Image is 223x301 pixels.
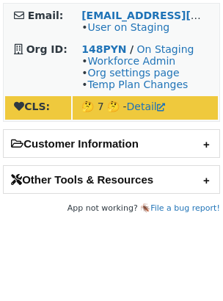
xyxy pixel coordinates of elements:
[130,43,134,55] strong: /
[4,130,219,157] h2: Customer Information
[73,96,218,120] td: 🤔 7 🤔 -
[137,43,194,55] a: On Staging
[3,201,220,216] footer: App not working? 🪳
[81,55,188,90] span: • • •
[26,43,67,55] strong: Org ID:
[87,21,169,33] a: User on Staging
[81,43,126,55] a: 148PYN
[87,55,175,67] a: Workforce Admin
[150,203,220,213] a: File a bug report!
[28,10,64,21] strong: Email:
[81,21,169,33] span: •
[4,166,219,193] h2: Other Tools & Resources
[14,101,50,112] strong: CLS:
[87,79,188,90] a: Temp Plan Changes
[87,67,179,79] a: Org settings page
[127,101,165,112] a: Detail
